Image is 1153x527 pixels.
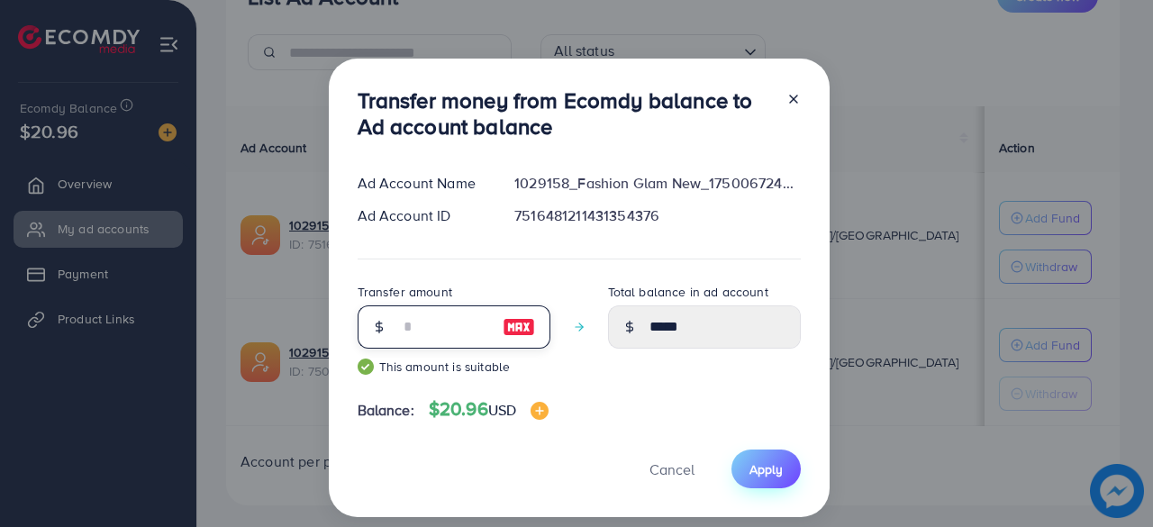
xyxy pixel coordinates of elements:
img: guide [358,359,374,375]
span: Balance: [358,400,414,421]
small: This amount is suitable [358,358,550,376]
div: 7516481211431354376 [500,205,814,226]
div: Ad Account ID [343,205,501,226]
h4: $20.96 [429,398,549,421]
label: Transfer amount [358,283,452,301]
button: Cancel [627,450,717,488]
img: image [503,316,535,338]
h3: Transfer money from Ecomdy balance to Ad account balance [358,87,772,140]
span: Cancel [649,459,695,479]
button: Apply [731,450,801,488]
span: USD [488,400,516,420]
div: 1029158_Fashion Glam New_1750067246612 [500,173,814,194]
img: image [531,402,549,420]
div: Ad Account Name [343,173,501,194]
span: Apply [749,460,783,478]
label: Total balance in ad account [608,283,768,301]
